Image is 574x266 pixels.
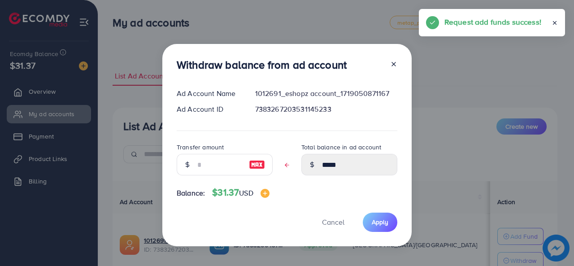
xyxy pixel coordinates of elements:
[248,88,404,99] div: 1012691_eshopz account_1719050871167
[311,213,356,232] button: Cancel
[170,104,248,114] div: Ad Account ID
[249,159,265,170] img: image
[322,217,344,227] span: Cancel
[248,104,404,114] div: 7383267203531145233
[177,143,224,152] label: Transfer amount
[177,58,347,71] h3: Withdraw balance from ad account
[444,16,541,28] h5: Request add funds success!
[212,187,269,198] h4: $31.37
[301,143,381,152] label: Total balance in ad account
[261,189,270,198] img: image
[239,188,253,198] span: USD
[170,88,248,99] div: Ad Account Name
[363,213,397,232] button: Apply
[177,188,205,198] span: Balance:
[372,218,388,227] span: Apply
